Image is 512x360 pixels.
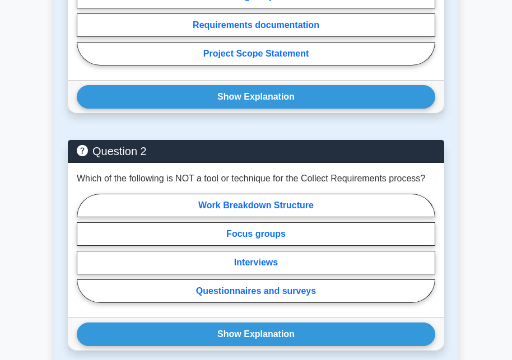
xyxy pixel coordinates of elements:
[77,42,435,66] label: Project Scope Statement
[77,13,435,37] label: Requirements documentation
[77,322,435,346] button: Show Explanation
[77,194,435,217] label: Work Breakdown Structure
[77,144,435,158] h5: Question 2
[77,172,425,185] p: Which of the following is NOT a tool or technique for the Collect Requirements process?
[77,222,435,246] label: Focus groups
[77,279,435,303] label: Questionnaires and surveys
[77,85,435,109] button: Show Explanation
[77,251,435,274] label: Interviews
